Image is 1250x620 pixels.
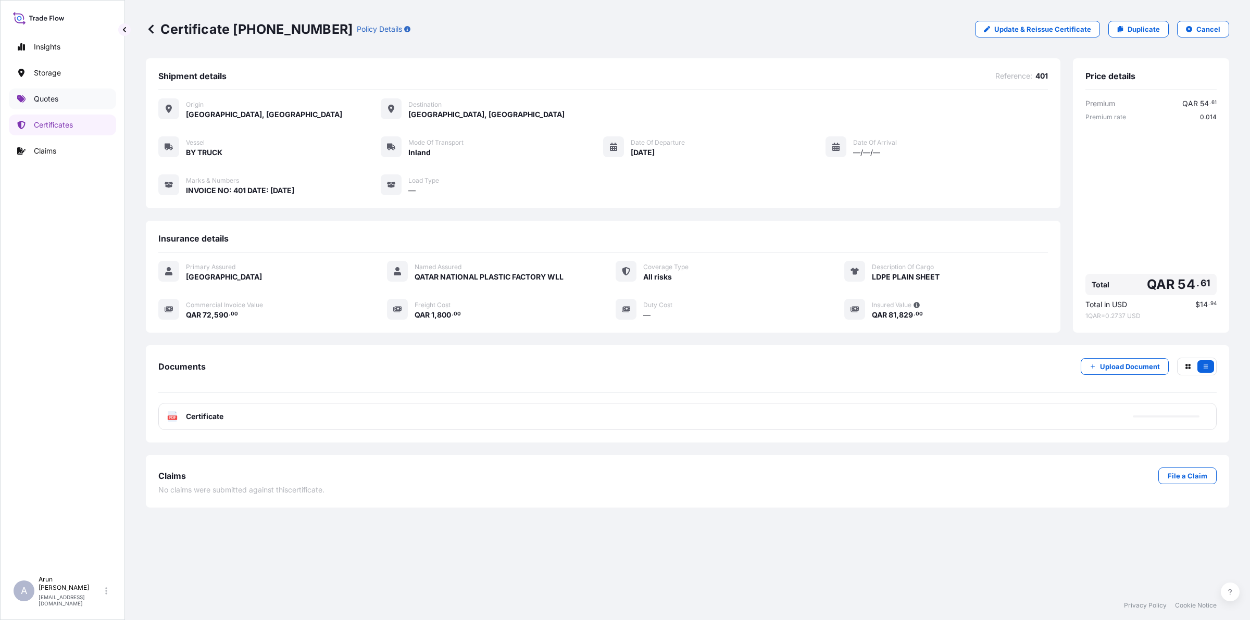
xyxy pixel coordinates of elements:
[916,312,923,316] span: 00
[158,71,227,81] span: Shipment details
[214,311,228,319] span: 590
[1085,113,1126,121] span: Premium rate
[34,42,60,52] p: Insights
[203,311,211,319] span: 72
[1147,278,1175,291] span: QAR
[1085,312,1217,320] span: 1 QAR = 0.2737 USD
[994,24,1091,34] p: Update & Reissue Certificate
[1168,471,1207,481] p: File a Claim
[1124,601,1167,610] a: Privacy Policy
[853,138,897,147] span: Date of Arrival
[186,411,223,422] span: Certificate
[872,272,940,282] span: LDPE PLAIN SHEET
[1208,302,1210,306] span: .
[357,24,402,34] p: Policy Details
[452,312,453,316] span: .
[872,311,887,319] span: QAR
[34,120,73,130] p: Certificates
[1108,21,1169,37] a: Duplicate
[9,141,116,161] a: Claims
[1177,21,1229,37] button: Cancel
[186,263,235,271] span: Primary Assured
[1178,278,1195,291] span: 54
[1085,71,1135,81] span: Price details
[9,62,116,83] a: Storage
[872,263,934,271] span: Description Of Cargo
[431,311,434,319] span: 1
[39,575,103,592] p: Arun [PERSON_NAME]
[9,115,116,135] a: Certificates
[1100,361,1160,372] p: Upload Document
[1210,302,1217,306] span: 94
[9,36,116,57] a: Insights
[1085,299,1127,310] span: Total in USD
[34,146,56,156] p: Claims
[437,311,451,319] span: 800
[158,361,206,372] span: Documents
[186,100,204,109] span: Origin
[408,185,416,196] span: —
[995,71,1032,81] span: Reference :
[186,311,201,319] span: QAR
[1092,280,1109,290] span: Total
[146,21,353,37] p: Certificate [PHONE_NUMBER]
[643,310,651,320] span: —
[158,485,324,495] span: No claims were submitted against this certificate .
[643,263,689,271] span: Coverage Type
[34,94,58,104] p: Quotes
[186,138,205,147] span: Vessel
[1085,98,1115,109] span: Premium
[186,109,342,120] span: [GEOGRAPHIC_DATA], [GEOGRAPHIC_DATA]
[1200,113,1217,121] span: 0.014
[1128,24,1160,34] p: Duplicate
[1175,601,1217,610] a: Cookie Notice
[408,138,464,147] span: Mode of Transport
[229,312,230,316] span: .
[1158,467,1217,484] a: File a Claim
[186,301,263,309] span: Commercial Invoice Value
[408,109,565,120] span: [GEOGRAPHIC_DATA], [GEOGRAPHIC_DATA]
[454,312,461,316] span: 00
[169,416,176,420] text: PDF
[975,21,1100,37] a: Update & Reissue Certificate
[186,147,222,158] span: BY TRUCK
[9,88,116,109] a: Quotes
[408,147,431,158] span: Inland
[899,311,913,319] span: 829
[415,263,461,271] span: Named Assured
[211,311,214,319] span: ,
[1211,101,1217,105] span: 61
[186,176,239,185] span: Marks & Numbers
[914,312,915,316] span: .
[1195,301,1200,308] span: $
[1200,301,1208,308] span: 14
[415,272,564,282] span: QATAR NATIONAL PLASTIC FACTORY WLL
[415,311,430,319] span: QAR
[889,311,896,319] span: 81
[186,272,262,282] span: [GEOGRAPHIC_DATA]
[1182,100,1198,107] span: QAR
[415,301,451,309] span: Freight Cost
[434,311,437,319] span: ,
[186,185,294,196] span: INVOICE NO: 401 DATE: [DATE]
[39,594,103,606] p: [EMAIL_ADDRESS][DOMAIN_NAME]
[34,68,61,78] p: Storage
[643,301,672,309] span: Duty Cost
[643,272,672,282] span: All risks
[631,138,685,147] span: Date of Departure
[1035,71,1048,81] span: 401
[1200,100,1209,107] span: 54
[896,311,899,319] span: ,
[1201,280,1210,286] span: 61
[1209,101,1211,105] span: .
[408,176,439,185] span: Load Type
[1196,280,1199,286] span: .
[872,301,911,309] span: Insured Value
[158,233,229,244] span: Insurance details
[853,147,880,158] span: —/—/—
[631,147,655,158] span: [DATE]
[158,471,186,481] span: Claims
[231,312,238,316] span: 00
